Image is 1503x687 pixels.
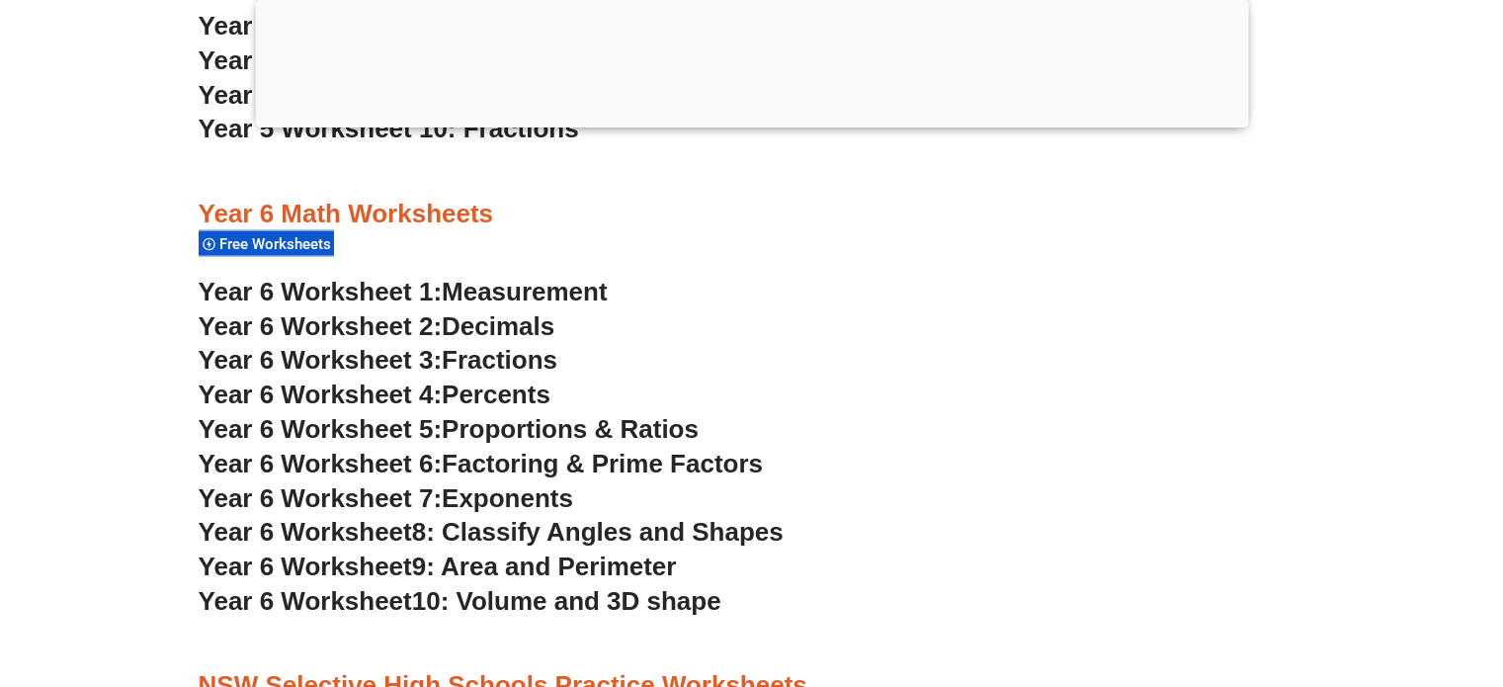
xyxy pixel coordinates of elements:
[442,277,608,306] span: Measurement
[412,586,721,616] span: 10: Volume and 3D shape
[199,311,555,341] a: Year 6 Worksheet 2:Decimals
[442,483,573,513] span: Exponents
[199,586,412,616] span: Year 6 Worksheet
[199,11,694,41] a: Year 5 Worksheet 7: Order of Operations
[199,114,579,143] a: Year 5 Worksheet 10: Fractions
[442,449,763,478] span: Factoring & Prime Factors
[199,552,677,581] a: Year 6 Worksheet9: Area and Perimeter
[199,380,443,409] span: Year 6 Worksheet 4:
[199,277,443,306] span: Year 6 Worksheet 1:
[199,483,443,513] span: Year 6 Worksheet 7:
[219,235,337,253] span: Free Worksheets
[199,230,334,257] div: Free Worksheets
[1174,465,1503,687] iframe: Chat Widget
[442,311,554,341] span: Decimals
[442,414,699,444] span: Proportions & Ratios
[199,198,1305,231] h3: Year 6 Math Worksheets
[199,449,443,478] span: Year 6 Worksheet 6:
[199,345,557,375] a: Year 6 Worksheet 3:Fractions
[199,380,550,409] a: Year 6 Worksheet 4:Percents
[412,552,677,581] span: 9: Area and Perimeter
[412,517,784,547] span: 8: Classify Angles and Shapes
[442,345,557,375] span: Fractions
[199,517,784,547] a: Year 6 Worksheet8: Classify Angles and Shapes
[199,311,443,341] span: Year 6 Worksheet 2:
[199,586,721,616] a: Year 6 Worksheet10: Volume and 3D shape
[199,345,443,375] span: Year 6 Worksheet 3:
[199,449,763,478] a: Year 6 Worksheet 6:Factoring & Prime Factors
[199,80,562,110] a: Year 5 Worksheet 9: Decimals
[442,380,550,409] span: Percents
[199,517,412,547] span: Year 6 Worksheet
[199,552,412,581] span: Year 6 Worksheet
[199,483,573,513] a: Year 6 Worksheet 7:Exponents
[199,414,699,444] a: Year 6 Worksheet 5:Proportions & Ratios
[199,277,608,306] a: Year 6 Worksheet 1:Measurement
[199,414,443,444] span: Year 6 Worksheet 5:
[199,45,566,75] a: Year 5 Worksheet 8: Factoring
